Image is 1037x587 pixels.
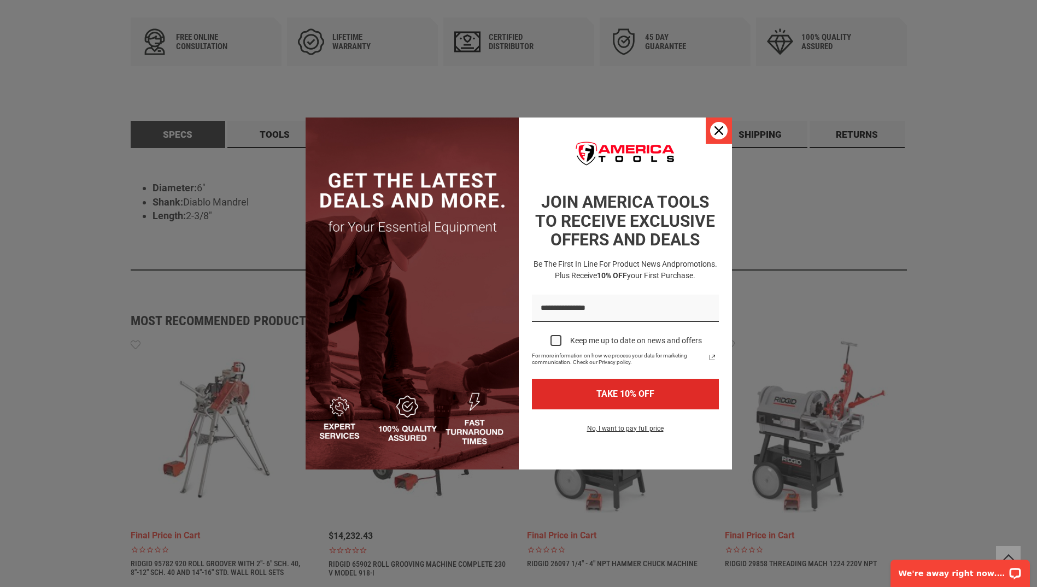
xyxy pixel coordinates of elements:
svg: close icon [714,126,723,135]
svg: link icon [706,351,719,364]
h3: Be the first in line for product news and [530,259,721,281]
button: TAKE 10% OFF [532,379,719,409]
span: promotions. Plus receive your first purchase. [555,260,717,280]
input: Email field [532,295,719,322]
button: No, I want to pay full price [578,422,672,441]
strong: JOIN AMERICA TOOLS TO RECEIVE EXCLUSIVE OFFERS AND DEALS [535,192,715,249]
iframe: LiveChat chat widget [883,553,1037,587]
a: Read our Privacy Policy [706,351,719,364]
button: Close [706,118,732,144]
div: Keep me up to date on news and offers [570,336,702,345]
span: For more information on how we process your data for marketing communication. Check our Privacy p... [532,353,706,366]
strong: 10% OFF [597,271,627,280]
